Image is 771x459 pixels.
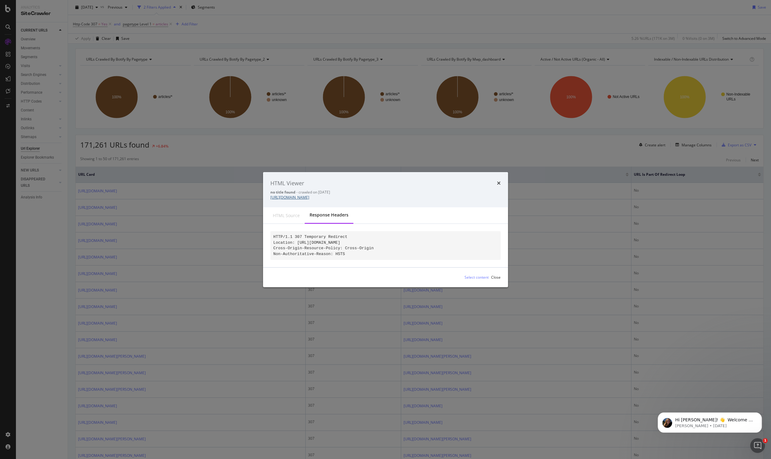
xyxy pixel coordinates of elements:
[27,18,106,53] span: Hi [PERSON_NAME]! 👋 Welcome to Botify chat support! Have a question? Reply to this message and ou...
[491,273,501,282] button: Close
[270,179,304,187] div: HTML Viewer
[273,213,300,219] div: HTML source
[310,212,348,218] div: Response Headers
[464,275,489,280] div: Select content
[460,273,489,282] button: Select content
[649,400,771,442] iframe: Intercom notifications message
[263,172,508,287] div: modal
[763,438,768,443] span: 1
[270,190,295,195] strong: no title found
[27,24,106,29] p: Message from Laura, sent 18w ago
[273,235,374,256] code: HTTP/1.1 307 Temporary Redirect Location: [URL][DOMAIN_NAME] Cross-Origin-Resource-Policy: Cross-...
[497,179,501,187] div: times
[270,190,501,195] div: - crawled on [DATE]
[491,275,501,280] div: Close
[750,438,765,453] iframe: Intercom live chat
[270,195,309,200] a: [URL][DOMAIN_NAME]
